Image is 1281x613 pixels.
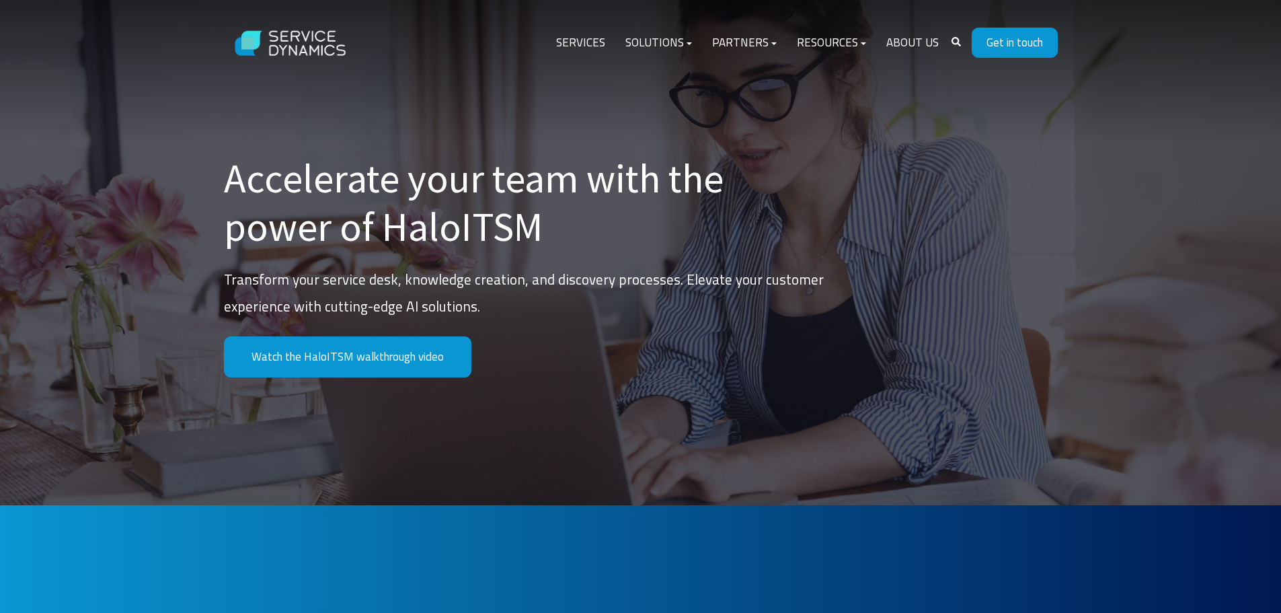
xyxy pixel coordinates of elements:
img: Service Dynamics Logo - White [224,17,358,69]
a: Partners [702,27,787,59]
a: Watch the HaloITSM walkthrough video [224,336,471,377]
div: Navigation Menu [546,27,949,59]
a: Solutions [615,27,702,59]
h1: Accelerate your team with the power of HaloITSM [224,154,836,251]
a: Resources [787,27,876,59]
a: Get in touch [972,28,1058,58]
a: Services [546,27,615,59]
a: About Us [876,27,949,59]
p: Transform your service desk, knowledge creation, and discovery processes. Elevate your customer e... [224,266,836,320]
